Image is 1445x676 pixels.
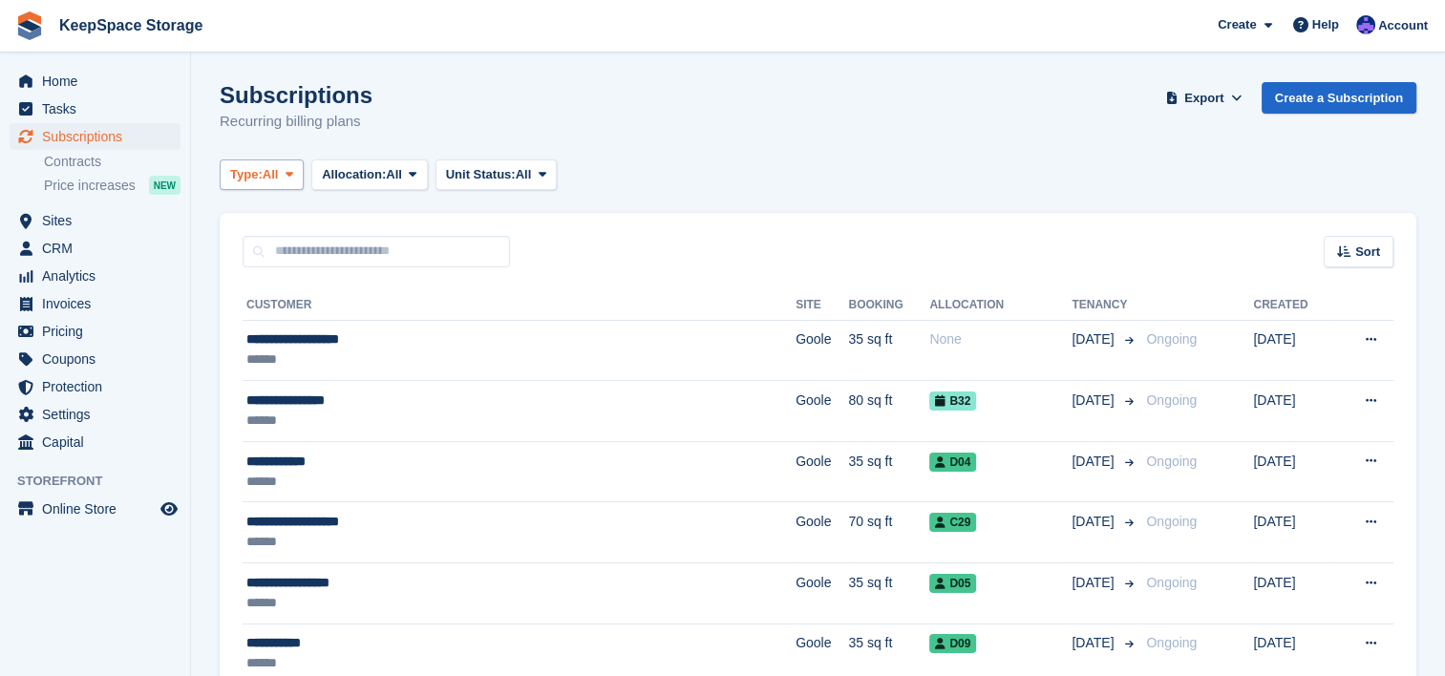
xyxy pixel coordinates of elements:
[263,165,279,184] span: All
[1356,15,1375,34] img: Chloe Clark
[1072,452,1117,472] span: [DATE]
[1146,635,1197,650] span: Ongoing
[516,165,532,184] span: All
[42,373,157,400] span: Protection
[17,472,190,491] span: Storefront
[848,381,929,442] td: 80 sq ft
[446,165,516,184] span: Unit Status:
[42,290,157,317] span: Invoices
[10,496,181,522] a: menu
[1218,15,1256,34] span: Create
[929,391,976,411] span: B32
[1146,392,1197,408] span: Ongoing
[10,373,181,400] a: menu
[10,318,181,345] a: menu
[1253,290,1334,321] th: Created
[220,82,372,108] h1: Subscriptions
[42,346,157,372] span: Coupons
[796,381,848,442] td: Goole
[1253,502,1334,563] td: [DATE]
[10,235,181,262] a: menu
[10,346,181,372] a: menu
[10,123,181,150] a: menu
[243,290,796,321] th: Customer
[1146,575,1197,590] span: Ongoing
[220,111,372,133] p: Recurring billing plans
[1253,441,1334,502] td: [DATE]
[42,401,157,428] span: Settings
[1253,381,1334,442] td: [DATE]
[929,290,1072,321] th: Allocation
[929,513,976,532] span: C29
[42,235,157,262] span: CRM
[10,207,181,234] a: menu
[42,68,157,95] span: Home
[10,401,181,428] a: menu
[42,429,157,455] span: Capital
[796,320,848,381] td: Goole
[1146,454,1197,469] span: Ongoing
[10,290,181,317] a: menu
[1072,290,1138,321] th: Tenancy
[848,563,929,624] td: 35 sq ft
[1072,573,1117,593] span: [DATE]
[15,11,44,40] img: stora-icon-8386f47178a22dfd0bd8f6a31ec36ba5ce8667c1dd55bd0f319d3a0aa187defe.svg
[1355,243,1380,262] span: Sort
[1312,15,1339,34] span: Help
[848,441,929,502] td: 35 sq ft
[1378,16,1428,35] span: Account
[796,290,848,321] th: Site
[44,175,181,196] a: Price increases NEW
[322,165,386,184] span: Allocation:
[10,68,181,95] a: menu
[1072,329,1117,349] span: [DATE]
[311,159,428,191] button: Allocation: All
[1162,82,1246,114] button: Export
[10,429,181,455] a: menu
[42,95,157,122] span: Tasks
[848,290,929,321] th: Booking
[1072,512,1117,532] span: [DATE]
[929,574,976,593] span: D05
[220,159,304,191] button: Type: All
[796,563,848,624] td: Goole
[1146,514,1197,529] span: Ongoing
[10,263,181,289] a: menu
[1146,331,1197,347] span: Ongoing
[42,123,157,150] span: Subscriptions
[929,453,976,472] span: D04
[1253,563,1334,624] td: [DATE]
[386,165,402,184] span: All
[52,10,210,41] a: KeepSpace Storage
[929,329,1072,349] div: None
[44,153,181,171] a: Contracts
[436,159,557,191] button: Unit Status: All
[158,497,181,520] a: Preview store
[44,177,136,195] span: Price increases
[230,165,263,184] span: Type:
[42,318,157,345] span: Pricing
[1253,320,1334,381] td: [DATE]
[848,320,929,381] td: 35 sq ft
[1072,633,1117,653] span: [DATE]
[42,207,157,234] span: Sites
[1262,82,1416,114] a: Create a Subscription
[10,95,181,122] a: menu
[848,502,929,563] td: 70 sq ft
[42,263,157,289] span: Analytics
[42,496,157,522] span: Online Store
[149,176,181,195] div: NEW
[1184,89,1223,108] span: Export
[929,634,976,653] span: D09
[796,502,848,563] td: Goole
[1072,391,1117,411] span: [DATE]
[796,441,848,502] td: Goole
